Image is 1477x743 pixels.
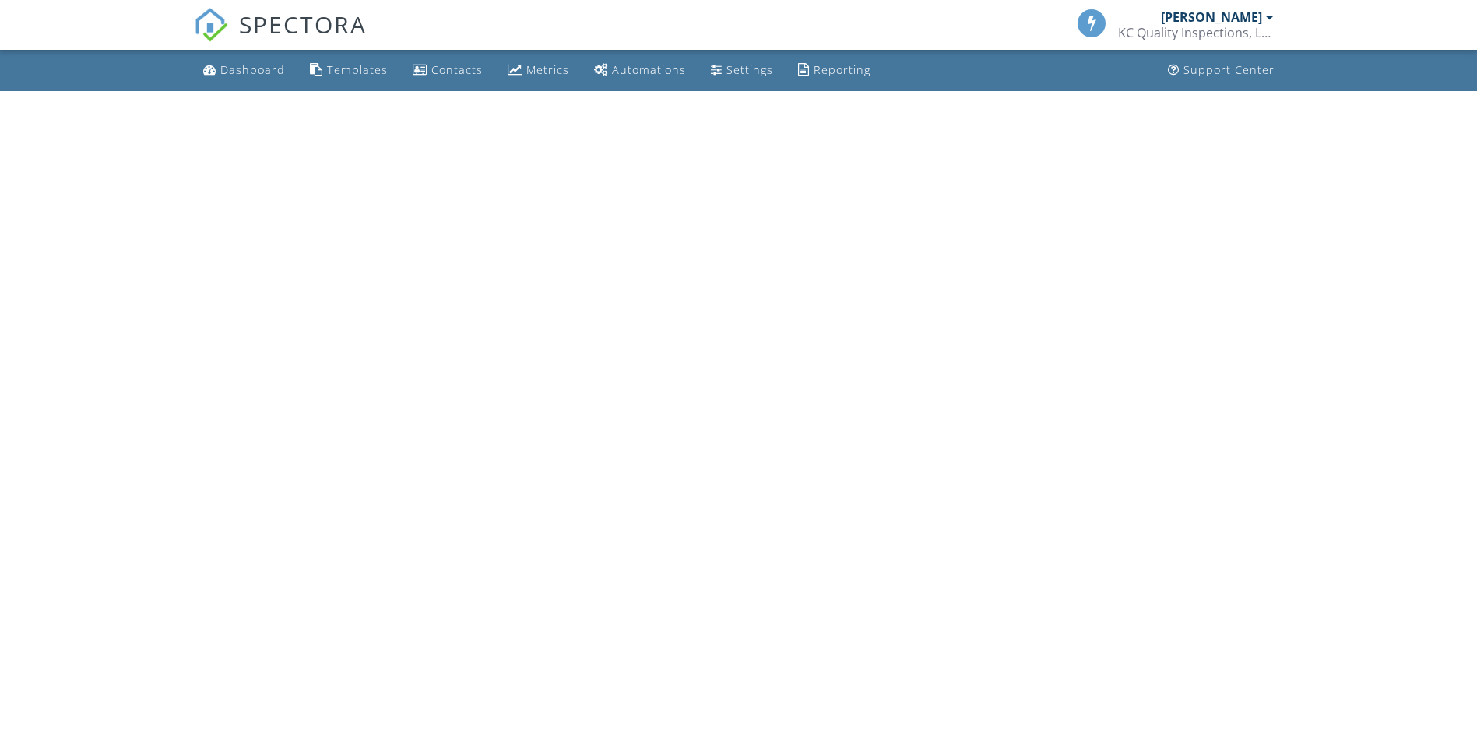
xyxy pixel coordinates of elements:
[304,56,394,85] a: Templates
[194,21,367,54] a: SPECTORA
[239,8,367,40] span: SPECTORA
[327,62,388,77] div: Templates
[526,62,569,77] div: Metrics
[1162,56,1281,85] a: Support Center
[612,62,686,77] div: Automations
[501,56,575,85] a: Metrics
[726,62,773,77] div: Settings
[431,62,483,77] div: Contacts
[197,56,291,85] a: Dashboard
[1118,25,1274,40] div: KC Quality Inspections, LLC
[814,62,870,77] div: Reporting
[1183,62,1275,77] div: Support Center
[588,56,692,85] a: Automations (Basic)
[194,8,228,42] img: The Best Home Inspection Software - Spectora
[1161,9,1262,25] div: [PERSON_NAME]
[792,56,877,85] a: Reporting
[406,56,489,85] a: Contacts
[220,62,285,77] div: Dashboard
[705,56,779,85] a: Settings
